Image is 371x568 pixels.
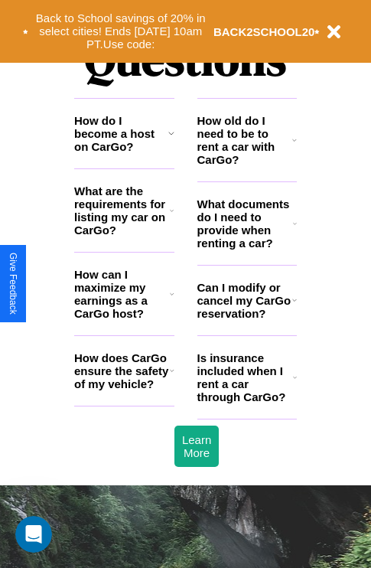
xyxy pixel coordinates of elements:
b: BACK2SCHOOL20 [213,25,315,38]
h3: What documents do I need to provide when renting a car? [197,197,294,250]
button: Learn More [174,426,219,467]
iframe: Intercom live chat [15,516,52,553]
button: Back to School savings of 20% in select cities! Ends [DATE] 10am PT.Use code: [28,8,213,55]
h3: What are the requirements for listing my car on CarGo? [74,184,170,237]
h3: How does CarGo ensure the safety of my vehicle? [74,351,170,390]
h3: How old do I need to be to rent a car with CarGo? [197,114,293,166]
div: Give Feedback [8,253,18,315]
h3: How do I become a host on CarGo? [74,114,168,153]
h3: Is insurance included when I rent a car through CarGo? [197,351,293,403]
h3: Can I modify or cancel my CarGo reservation? [197,281,292,320]
h3: How can I maximize my earnings as a CarGo host? [74,268,170,320]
